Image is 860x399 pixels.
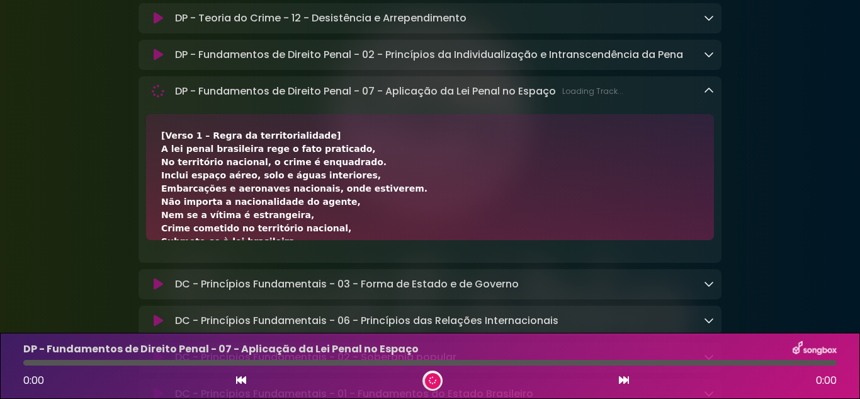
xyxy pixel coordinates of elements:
[175,313,558,328] p: DC - Princípios Fundamentais - 06 - Princípios das Relações Internacionais
[175,84,623,99] p: DP - Fundamentos de Direito Penal - 07 - Aplicação da Lei Penal no Espaço
[23,342,419,357] p: DP - Fundamentos de Direito Penal - 07 - Aplicação da Lei Penal no Espaço
[23,373,44,388] span: 0:00
[175,11,467,26] p: DP - Teoria do Crime - 12 - Desistência e Arrependimento
[816,373,837,388] span: 0:00
[175,47,683,62] p: DP - Fundamentos de Direito Penal - 02 - Princípios da Individualização e Intranscendência da Pena
[562,86,623,97] span: Loading Track...
[175,277,519,292] p: DC - Princípios Fundamentais - 03 - Forma de Estado e de Governo
[793,341,837,357] img: songbox-logo-white.png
